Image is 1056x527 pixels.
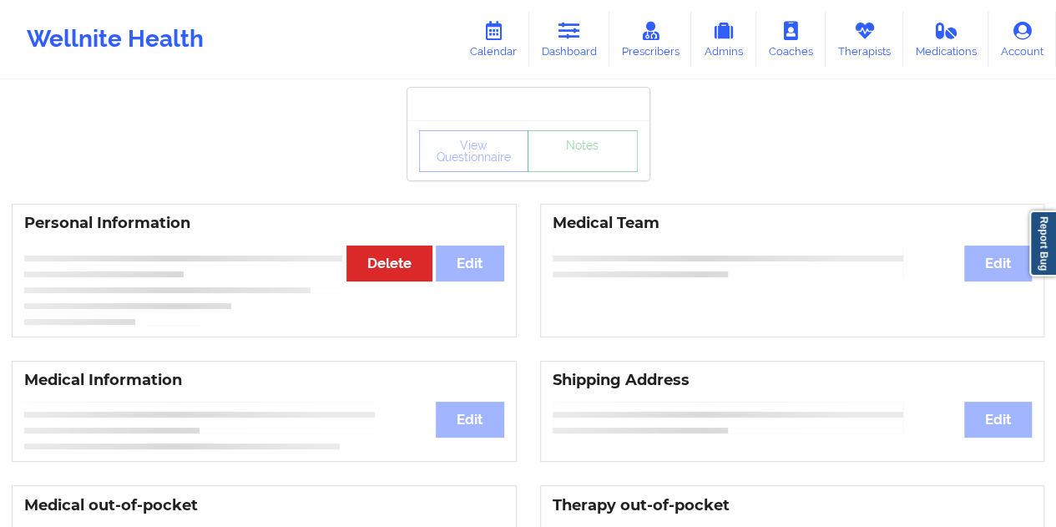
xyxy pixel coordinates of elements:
h3: Personal Information [24,214,504,233]
h3: Medical Team [553,214,1033,233]
a: Therapists [826,12,903,67]
h3: Therapy out-of-pocket [553,496,1033,515]
a: Calendar [457,12,529,67]
h3: Medical Information [24,371,504,390]
a: Account [988,12,1056,67]
a: Report Bug [1029,210,1056,276]
h3: Shipping Address [553,371,1033,390]
a: Prescribers [609,12,692,67]
button: Delete [346,246,432,281]
h3: Medical out-of-pocket [24,496,504,515]
a: Coaches [756,12,826,67]
a: Admins [691,12,756,67]
a: Dashboard [529,12,609,67]
a: Medications [903,12,989,67]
